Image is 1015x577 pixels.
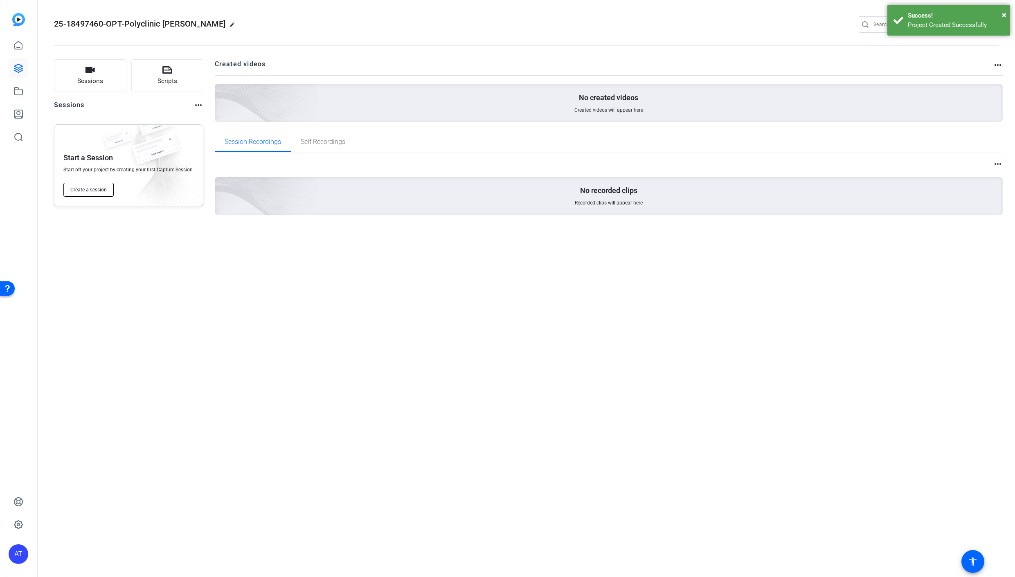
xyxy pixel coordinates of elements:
mat-icon: more_horiz [194,100,203,110]
img: embarkstudio-empty-session.png [123,96,318,274]
img: fake-session.png [99,130,136,154]
span: Recorded clips will appear here [575,200,643,206]
span: Sessions [77,76,103,86]
mat-icon: edit [230,22,239,31]
span: Scripts [158,76,177,86]
span: Create a session [70,186,107,193]
mat-icon: more_horiz [993,60,1003,70]
span: Created videos will appear here [574,107,643,113]
div: Success! [908,11,1004,20]
button: Scripts [131,59,204,92]
img: embarkstudio-empty-session.png [119,122,199,210]
span: 25-18497460-OPT-Polyclinic [PERSON_NAME] [54,19,225,29]
img: fake-session.png [125,133,186,173]
div: AT [9,544,28,564]
p: No recorded clips [580,186,637,195]
span: Session Recordings [225,139,281,145]
button: Sessions [54,59,126,92]
p: Start a Session [63,153,113,163]
div: Project Created Successfully [908,20,1004,30]
button: Close [1002,9,1006,21]
h2: Created videos [215,59,993,75]
h2: Sessions [54,100,85,116]
span: Start off your project by creating your first Capture Session. [63,166,194,173]
p: No created videos [579,93,638,103]
img: blue-gradient.svg [12,13,25,26]
img: Creted videos background [123,3,318,180]
button: Create a session [63,183,114,197]
span: × [1002,10,1006,20]
mat-icon: accessibility [968,557,978,566]
mat-icon: more_horiz [993,159,1003,169]
input: Search [873,20,947,29]
img: fake-session.png [133,112,178,142]
span: Self Recordings [301,139,345,145]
